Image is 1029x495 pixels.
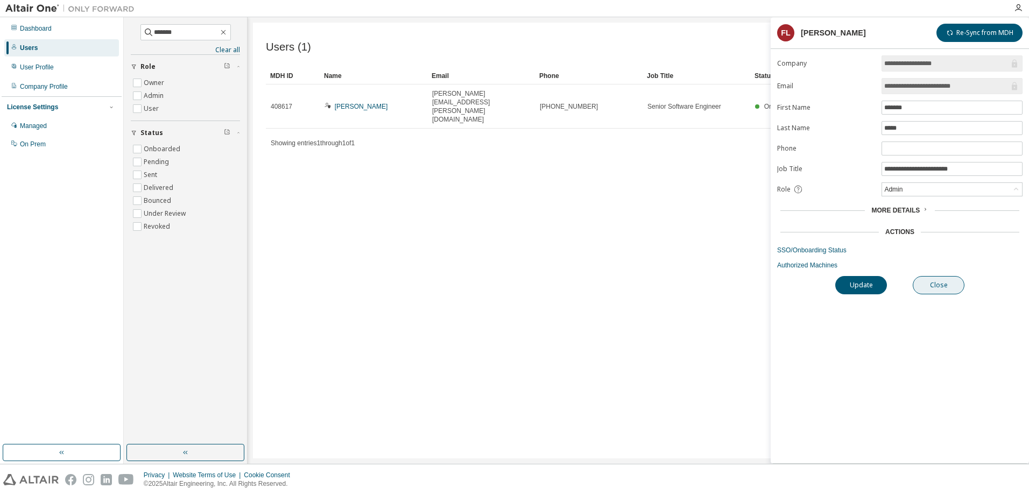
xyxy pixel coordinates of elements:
[885,228,914,236] div: Actions
[539,67,638,84] div: Phone
[913,276,964,294] button: Close
[83,474,94,485] img: instagram.svg
[647,102,721,111] span: Senior Software Engineer
[871,207,920,214] span: More Details
[883,183,904,195] div: Admin
[224,129,230,137] span: Clear filter
[755,67,955,84] div: Status
[20,140,46,148] div: On Prem
[777,261,1023,270] a: Authorized Machines
[144,143,182,155] label: Onboarded
[144,471,173,479] div: Privacy
[144,194,173,207] label: Bounced
[777,144,875,153] label: Phone
[20,44,38,52] div: Users
[647,67,746,84] div: Job Title
[131,121,240,145] button: Status
[118,474,134,485] img: youtube.svg
[20,24,52,33] div: Dashboard
[244,471,296,479] div: Cookie Consent
[777,185,791,194] span: Role
[20,63,54,72] div: User Profile
[777,246,1023,254] a: SSO/Onboarding Status
[835,276,887,294] button: Update
[101,474,112,485] img: linkedin.svg
[144,89,166,102] label: Admin
[936,24,1023,42] button: Re-Sync from MDH
[131,55,240,79] button: Role
[324,67,423,84] div: Name
[335,103,388,110] a: [PERSON_NAME]
[144,76,166,89] label: Owner
[777,24,794,41] div: FL
[140,129,163,137] span: Status
[173,471,244,479] div: Website Terms of Use
[144,207,188,220] label: Under Review
[777,124,875,132] label: Last Name
[801,29,866,37] div: [PERSON_NAME]
[271,139,355,147] span: Showing entries 1 through 1 of 1
[882,183,1022,196] div: Admin
[144,181,175,194] label: Delivered
[144,479,297,489] p: © 2025 Altair Engineering, Inc. All Rights Reserved.
[20,82,68,91] div: Company Profile
[777,103,875,112] label: First Name
[266,41,311,53] span: Users (1)
[540,102,598,111] span: [PHONE_NUMBER]
[270,67,315,84] div: MDH ID
[777,165,875,173] label: Job Title
[3,474,59,485] img: altair_logo.svg
[131,46,240,54] a: Clear all
[432,67,531,84] div: Email
[20,122,47,130] div: Managed
[140,62,156,71] span: Role
[432,89,530,124] span: [PERSON_NAME][EMAIL_ADDRESS][PERSON_NAME][DOMAIN_NAME]
[777,82,875,90] label: Email
[65,474,76,485] img: facebook.svg
[5,3,140,14] img: Altair One
[271,102,292,111] span: 408617
[224,62,230,71] span: Clear filter
[777,59,875,68] label: Company
[144,220,172,233] label: Revoked
[764,103,797,110] span: Onboarded
[7,103,58,111] div: License Settings
[144,155,171,168] label: Pending
[144,168,159,181] label: Sent
[144,102,161,115] label: User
